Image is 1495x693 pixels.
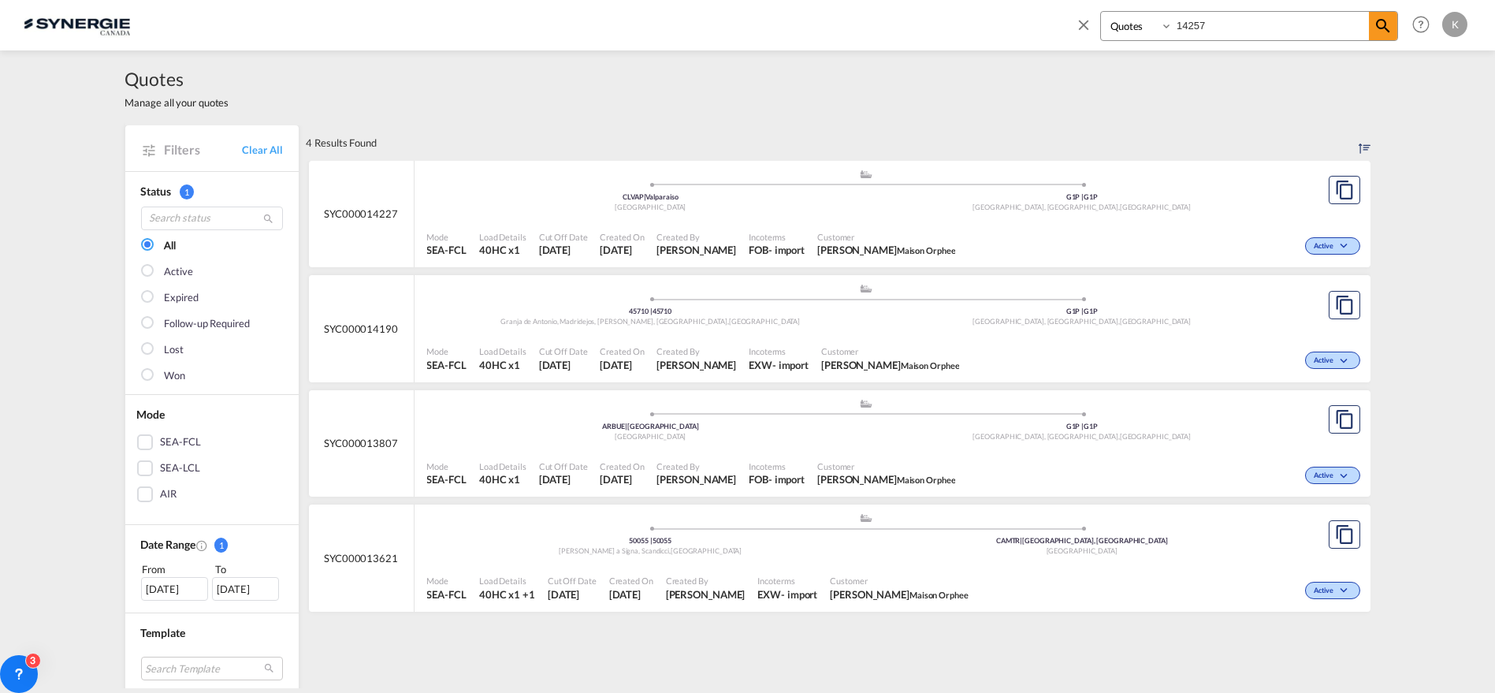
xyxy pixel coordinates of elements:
div: All [165,238,177,254]
span: , [727,317,729,326]
span: Active [1314,586,1337,597]
span: Created On [600,345,644,357]
md-icon: icon-magnify [263,213,275,225]
span: Cut Off Date [539,345,588,357]
span: Maison Orphee [901,360,960,371]
span: Status [141,184,171,198]
span: | [650,536,653,545]
span: Load Details [479,460,526,472]
span: Load Details [479,575,535,587]
span: , [1118,432,1120,441]
input: Enter Quotation Number [1173,12,1369,39]
span: Mode [427,460,467,472]
span: SEA-FCL [427,587,467,602]
span: Date Range [141,538,195,551]
span: G1P [1066,192,1084,201]
span: Maison Orphee [909,590,969,600]
span: 50055 [629,536,652,545]
span: Maison Orphee [897,475,956,485]
span: icon-close [1075,11,1100,49]
span: Customer [817,460,955,472]
md-icon: assets/icons/custom/copyQuote.svg [1335,525,1354,544]
span: Customer [830,575,968,587]
span: Created By [666,575,746,587]
md-icon: icon-magnify [1374,17,1393,35]
div: FOB import [749,472,805,486]
span: Karen Mercier [656,358,736,372]
span: G1P [1066,307,1084,315]
span: Mode [137,408,165,421]
span: , [1118,317,1120,326]
span: 40HC x 1 , 20GP x 1 [479,587,535,602]
span: Incoterms [749,231,805,243]
span: SYC000013807 [324,436,398,450]
span: 29 Jul 2025 [609,587,653,602]
span: [GEOGRAPHIC_DATA], [GEOGRAPHIC_DATA] [972,432,1119,441]
button: Copy Quote [1329,520,1360,549]
button: Copy Quote [1329,291,1360,319]
span: [GEOGRAPHIC_DATA], [GEOGRAPHIC_DATA] [972,317,1119,326]
div: Active [165,264,193,280]
span: Load Details [479,231,526,243]
span: G1P [1084,307,1098,315]
span: Granja de Antonio, Madridejos, [PERSON_NAME], [GEOGRAPHIC_DATA] [500,317,729,326]
div: EXW import [757,587,817,602]
span: Incoterms [757,575,817,587]
span: | [1081,422,1084,430]
span: [GEOGRAPHIC_DATA] [1047,546,1118,555]
span: Cut Off Date [539,460,588,472]
div: K [1442,12,1467,37]
span: SEA-FCL [427,472,467,486]
div: EXW import [749,358,809,372]
div: SYC000013621 assets/icons/custom/ship-fill.svgassets/icons/custom/roll-o-plane.svgOrigin ItalyDes... [309,505,1370,612]
span: 50055 [653,536,672,545]
span: Cut Off Date [548,575,597,587]
span: Mode [427,345,467,357]
span: [GEOGRAPHIC_DATA], [GEOGRAPHIC_DATA] [972,203,1119,211]
span: Valeria Gonzalez Maison Orphee [817,243,955,257]
span: G1P [1084,192,1098,201]
span: Filters [165,141,243,158]
span: Customer [821,345,959,357]
input: Search status [141,207,283,230]
button: Copy Quote [1329,176,1360,204]
span: Karen Mercier [656,243,736,257]
span: Customer [817,231,955,243]
span: 1 [214,538,229,553]
div: FOB [749,243,768,257]
md-icon: assets/icons/custom/ship-fill.svg [857,514,876,522]
span: SYC000013621 [324,551,398,565]
span: 45710 [629,307,652,315]
md-icon: assets/icons/custom/copyQuote.svg [1335,181,1354,199]
div: Help [1408,11,1442,39]
span: 5 Aug 2025 [539,472,588,486]
div: FOB [749,472,768,486]
span: SYC000014190 [324,322,398,336]
div: Status 1 [141,184,283,199]
span: 5 Aug 2025 [600,472,644,486]
div: [DATE] [141,577,208,601]
span: icon-magnify [1369,12,1397,40]
span: Created On [600,460,644,472]
div: SEA-LCL [161,460,200,476]
md-icon: assets/icons/custom/copyQuote.svg [1335,296,1354,315]
div: Expired [165,290,199,306]
div: From [141,561,210,577]
span: Created By [656,231,736,243]
md-icon: Created On [195,539,208,552]
span: 20 Aug 2025 [539,243,588,257]
span: [GEOGRAPHIC_DATA] [671,546,742,555]
span: Load Details [479,345,526,357]
span: ARBUE [GEOGRAPHIC_DATA] [602,422,699,430]
md-icon: assets/icons/custom/copyQuote.svg [1335,410,1354,429]
span: | [1081,307,1084,315]
div: Change Status Here [1305,467,1359,484]
span: G1P [1084,422,1098,430]
div: Change Status Here [1305,582,1359,599]
span: | [650,307,653,315]
span: [GEOGRAPHIC_DATA] [1120,203,1191,211]
span: Mode [427,575,467,587]
span: | [1081,192,1084,201]
span: Created By [656,460,736,472]
span: 40HC x 1 [479,472,526,486]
